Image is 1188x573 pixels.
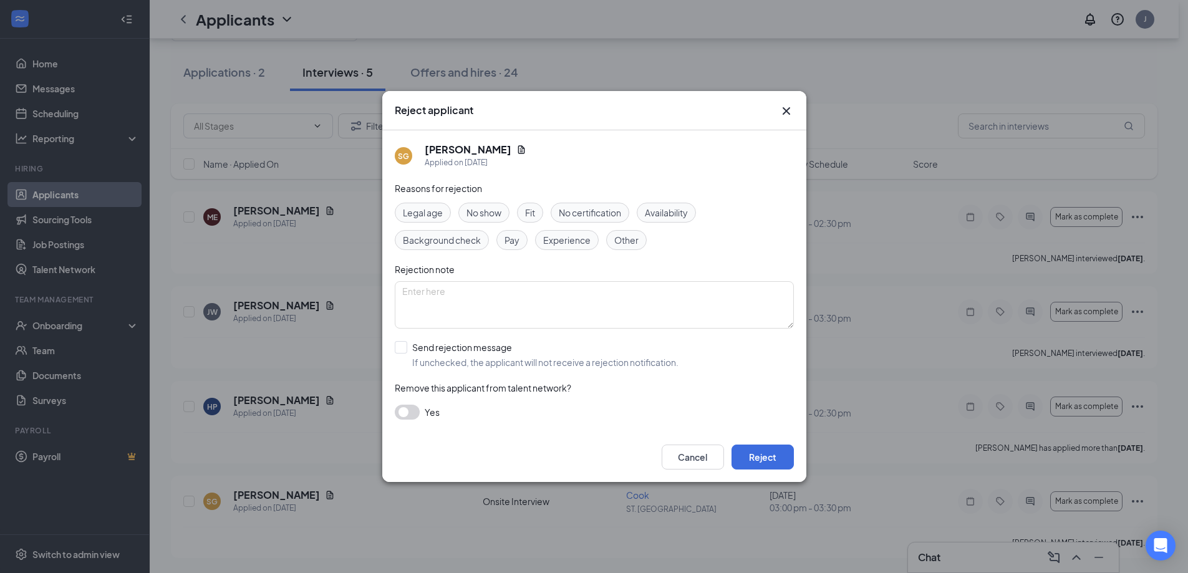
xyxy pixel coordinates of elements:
[395,104,473,117] h3: Reject applicant
[403,233,481,247] span: Background check
[395,382,571,393] span: Remove this applicant from talent network?
[425,405,440,420] span: Yes
[425,156,526,169] div: Applied on [DATE]
[559,206,621,219] span: No certification
[395,183,482,194] span: Reasons for rejection
[543,233,591,247] span: Experience
[398,151,409,161] div: SG
[525,206,535,219] span: Fit
[779,104,794,118] button: Close
[425,143,511,156] h5: [PERSON_NAME]
[779,104,794,118] svg: Cross
[403,206,443,219] span: Legal age
[645,206,688,219] span: Availability
[1146,531,1176,561] div: Open Intercom Messenger
[732,445,794,469] button: Reject
[614,233,639,247] span: Other
[505,233,519,247] span: Pay
[516,145,526,155] svg: Document
[395,264,455,275] span: Rejection note
[466,206,501,219] span: No show
[662,445,724,469] button: Cancel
